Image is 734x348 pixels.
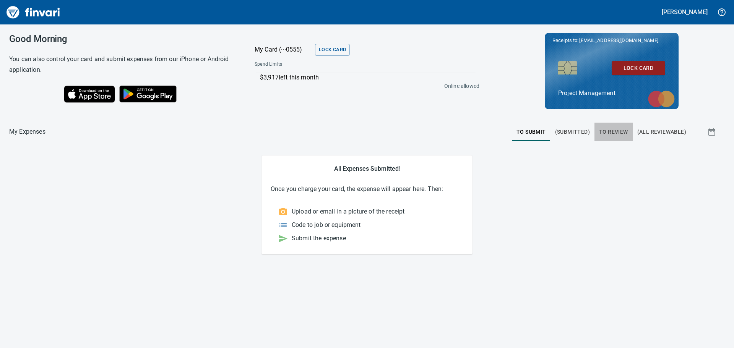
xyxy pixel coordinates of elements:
[9,34,235,44] h3: Good Morning
[271,185,463,194] p: Once you charge your card, the expense will appear here. Then:
[9,127,45,136] nav: breadcrumb
[115,81,181,107] img: Get it on Google Play
[292,234,346,243] p: Submit the expense
[662,8,708,16] h5: [PERSON_NAME]
[271,165,463,173] h5: All Expenses Submitted!
[255,45,312,54] p: My Card (···0555)
[700,123,725,141] button: Show transactions within a particular date range
[660,6,710,18] button: [PERSON_NAME]
[292,220,361,230] p: Code to job or equipment
[612,61,665,75] button: Lock Card
[64,86,115,103] img: Download on the App Store
[516,127,546,137] span: To Submit
[260,73,476,82] p: $3,917 left this month
[5,3,62,21] img: Finvari
[555,127,590,137] span: (Submitted)
[9,54,235,75] h6: You can also control your card and submit expenses from our iPhone or Android application.
[255,61,380,68] span: Spend Limits
[578,37,659,44] span: [EMAIL_ADDRESS][DOMAIN_NAME]
[599,127,628,137] span: To Review
[644,87,679,111] img: mastercard.svg
[558,89,665,98] p: Project Management
[637,127,686,137] span: (All Reviewable)
[9,127,45,136] p: My Expenses
[315,44,350,56] button: Lock Card
[319,45,346,54] span: Lock Card
[618,63,659,73] span: Lock Card
[248,82,479,90] p: Online allowed
[292,207,404,216] p: Upload or email in a picture of the receipt
[552,37,671,44] p: Receipts to:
